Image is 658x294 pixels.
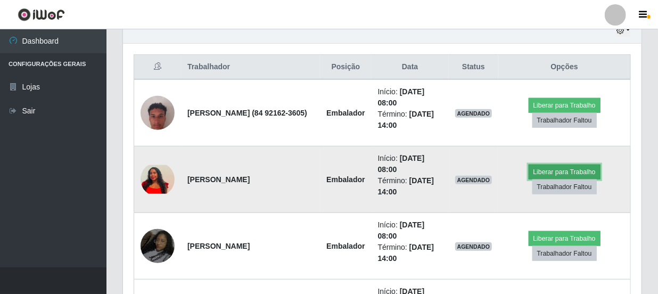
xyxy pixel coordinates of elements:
strong: Embalador [326,175,365,184]
img: CoreUI Logo [18,8,65,21]
span: AGENDADO [455,176,492,184]
th: Posição [320,55,371,80]
th: Opções [498,55,630,80]
time: [DATE] 08:00 [378,220,425,240]
button: Trabalhador Faltou [532,246,597,261]
button: Trabalhador Faltou [532,113,597,128]
img: 1756317196739.jpeg [141,165,175,194]
li: Início: [378,219,442,242]
li: Término: [378,242,442,264]
button: Liberar para Trabalho [529,231,601,246]
button: Liberar para Trabalho [529,165,601,179]
li: Término: [378,109,442,131]
span: AGENDADO [455,109,492,118]
time: [DATE] 08:00 [378,87,425,107]
strong: [PERSON_NAME] [187,242,250,250]
strong: [PERSON_NAME] [187,175,250,184]
strong: [PERSON_NAME] (84 92162-3605) [187,109,307,117]
th: Data [372,55,449,80]
img: 1756232807381.jpeg [141,83,175,143]
strong: Embalador [326,242,365,250]
li: Término: [378,175,442,198]
button: Trabalhador Faltou [532,179,597,194]
img: 1757000552825.jpeg [141,216,175,276]
li: Início: [378,153,442,175]
button: Liberar para Trabalho [529,98,601,113]
span: AGENDADO [455,242,492,251]
li: Início: [378,86,442,109]
strong: Embalador [326,109,365,117]
th: Status [449,55,499,80]
th: Trabalhador [181,55,320,80]
time: [DATE] 08:00 [378,154,425,174]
